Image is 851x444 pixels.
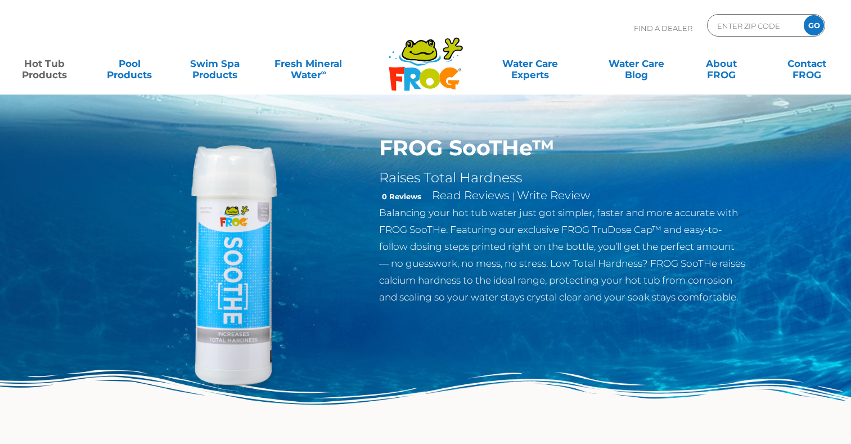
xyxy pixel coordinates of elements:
span: | [512,191,515,201]
img: Frog Products Logo [382,23,469,91]
a: Water CareBlog [603,52,669,75]
a: Write Review [517,189,590,202]
h2: Raises Total Hardness [379,169,746,186]
input: GO [804,15,824,35]
a: Swim SpaProducts [182,52,248,75]
p: Find A Dealer [634,14,692,42]
a: ContactFROG [773,52,840,75]
a: Read Reviews [432,189,510,202]
p: Balancing your hot tub water just got simpler, faster and more accurate with FROG SooTHe. Featuri... [379,204,746,306]
a: AboutFROG [688,52,755,75]
strong: 0 Reviews [382,192,421,201]
a: Hot TubProducts [11,52,78,75]
img: SooTHe-Hot-Tub-Swim-Spa-Support-Chemicals-500x500-1.png [105,135,363,393]
a: Fresh MineralWater∞ [267,52,350,75]
sup: ∞ [321,68,326,77]
h1: FROG SooTHe™ [379,135,746,161]
a: Water CareExperts [476,52,584,75]
a: PoolProducts [97,52,163,75]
